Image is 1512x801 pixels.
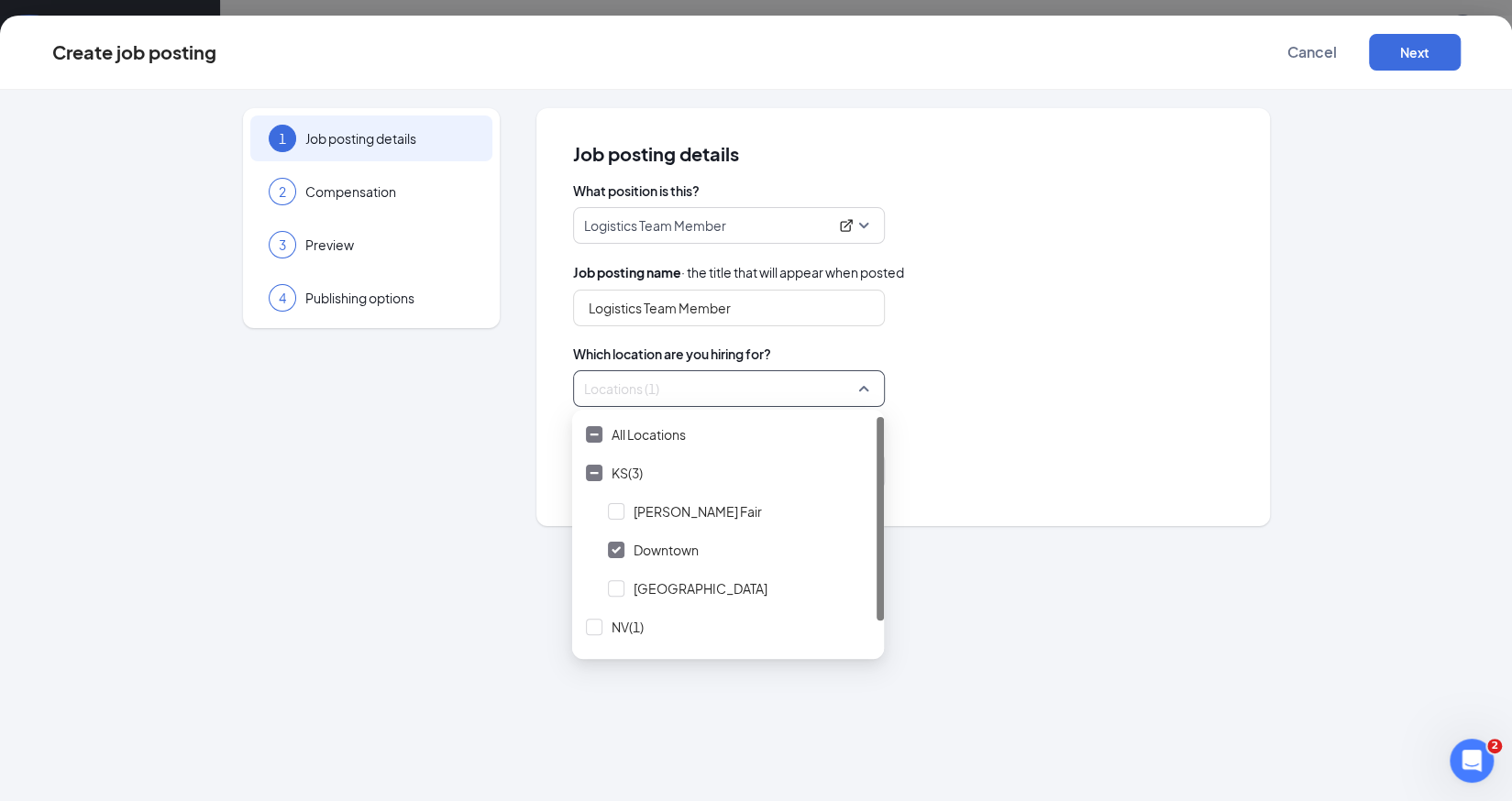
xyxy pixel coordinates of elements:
[634,541,699,559] span: Downtown
[634,502,762,521] span: [PERSON_NAME] Fair
[1369,34,1461,71] button: Next
[634,579,767,598] span: [GEOGRAPHIC_DATA]
[573,262,904,282] span: · the title that will appear when posted
[305,182,474,201] span: Compensation
[612,464,643,482] span: KS(3)
[612,425,686,444] span: All Locations
[305,236,474,254] span: Preview
[573,145,1233,163] span: Job posting details
[573,181,1233,200] span: What position is this?
[52,42,216,62] div: Create job posting
[839,218,854,233] svg: ExternalLink
[573,345,1233,363] span: Which location are you hiring for?
[590,433,599,436] img: checkbox
[590,471,599,475] img: checkbox
[573,264,681,280] b: Job posting name
[612,546,621,554] img: checkbox
[279,289,286,307] span: 4
[584,216,726,235] p: Logistics Team Member
[1287,43,1337,61] span: Cancel
[1487,739,1502,753] span: 2
[279,236,286,254] span: 3
[1450,739,1494,783] iframe: Intercom live chat
[305,129,474,148] span: Job posting details
[1266,34,1358,71] button: Cancel
[612,618,644,636] span: NV(1)
[305,289,474,307] span: Publishing options
[279,182,286,201] span: 2
[279,129,286,148] span: 1
[584,216,857,235] div: Logistics Team Member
